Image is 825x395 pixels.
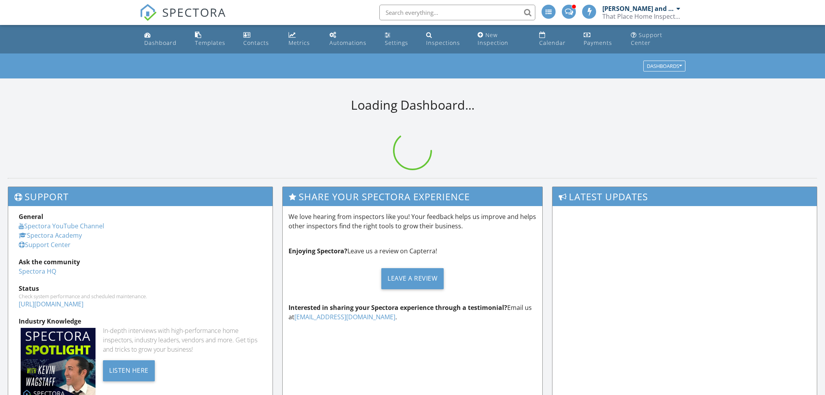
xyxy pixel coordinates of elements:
[381,268,444,289] div: Leave a Review
[426,39,460,46] div: Inspections
[602,5,675,12] div: [PERSON_NAME] and [PERSON_NAME]
[192,28,234,50] a: Templates
[329,39,366,46] div: Automations
[289,246,536,256] p: Leave us a review on Capterra!
[140,11,226,27] a: SPECTORA
[539,39,566,46] div: Calendar
[8,187,273,206] h3: Support
[195,39,225,46] div: Templates
[103,326,262,354] div: In-depth interviews with high-performance home inspectors, industry leaders, vendors and more. Ge...
[536,28,575,50] a: Calendar
[243,39,269,46] div: Contacts
[141,28,186,50] a: Dashboard
[326,28,375,50] a: Automations (Advanced)
[602,12,680,20] div: That Place Home Inspections, LLC
[283,187,542,206] h3: Share Your Spectora Experience
[19,317,262,326] div: Industry Knowledge
[19,257,262,267] div: Ask the community
[103,366,155,374] a: Listen Here
[19,267,56,276] a: Spectora HQ
[294,313,395,321] a: [EMAIL_ADDRESS][DOMAIN_NAME]
[103,360,155,381] div: Listen Here
[289,247,347,255] strong: Enjoying Spectora?
[240,28,279,50] a: Contacts
[289,212,536,231] p: We love hearing from inspectors like you! Your feedback helps us improve and helps other inspecto...
[478,31,508,46] div: New Inspection
[382,28,417,50] a: Settings
[289,303,507,312] strong: Interested in sharing your Spectora experience through a testimonial?
[19,300,83,308] a: [URL][DOMAIN_NAME]
[289,262,536,295] a: Leave a Review
[584,39,612,46] div: Payments
[285,28,320,50] a: Metrics
[552,187,817,206] h3: Latest Updates
[643,61,685,72] button: Dashboards
[385,39,408,46] div: Settings
[628,28,684,50] a: Support Center
[474,28,530,50] a: New Inspection
[289,303,536,322] p: Email us at .
[19,240,71,249] a: Support Center
[140,4,157,21] img: The Best Home Inspection Software - Spectora
[19,293,262,299] div: Check system performance and scheduled maintenance.
[19,212,43,221] strong: General
[289,39,310,46] div: Metrics
[423,28,468,50] a: Inspections
[647,64,682,69] div: Dashboards
[379,5,535,20] input: Search everything...
[581,28,621,50] a: Payments
[19,231,82,240] a: Spectora Academy
[162,4,226,20] span: SPECTORA
[19,222,104,230] a: Spectora YouTube Channel
[144,39,177,46] div: Dashboard
[19,284,262,293] div: Status
[631,31,662,46] div: Support Center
